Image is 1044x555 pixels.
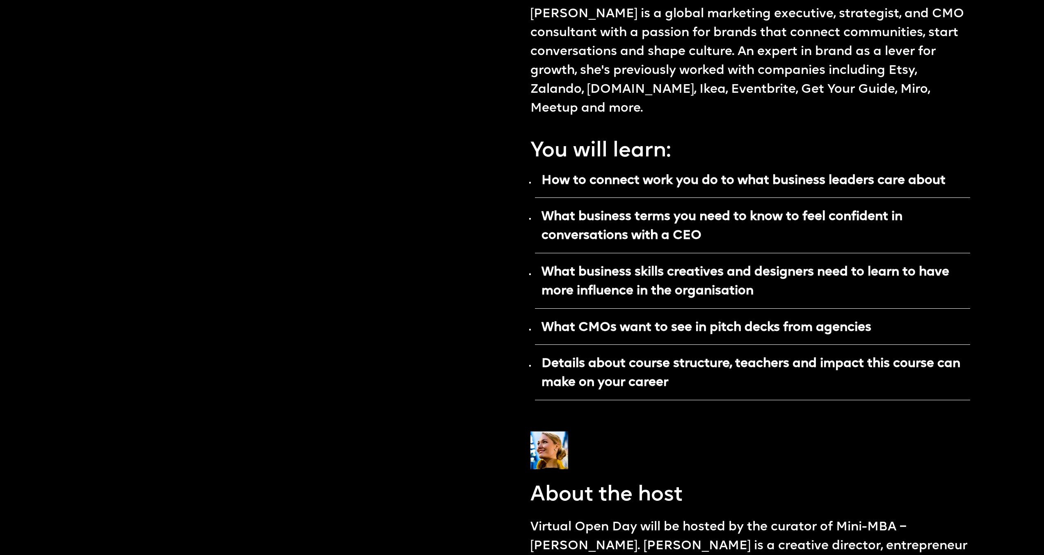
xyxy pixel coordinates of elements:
strong: How to connect work you do to what business leaders care about [541,174,946,187]
strong: What CMOs want to see in pitch decks from agencies [541,321,871,334]
p: About the host [530,481,683,510]
strong: Details about course structure, teachers and impact this course can make on your career [541,358,960,389]
p: You will learn: [530,137,671,166]
strong: What business skills creatives and designers need to learn to have more influence in the organisa... [541,266,949,298]
p: [PERSON_NAME] is a global marketing executive, strategist, and CMO consultant with a passion for ... [530,5,971,118]
strong: What business terms you need to know to feel confident in conversations with a CEO [541,211,902,242]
